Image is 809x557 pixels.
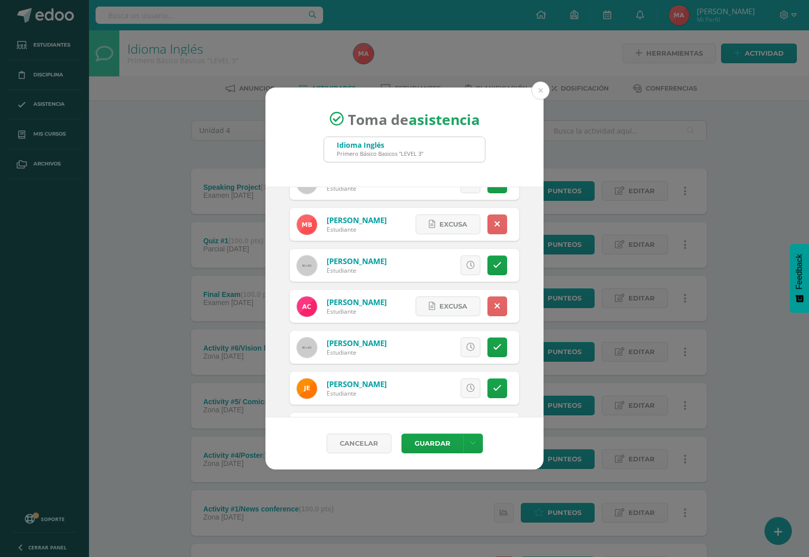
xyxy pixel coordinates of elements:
span: Feedback [795,254,804,289]
div: Estudiante [327,266,387,275]
button: Close (Esc) [531,81,550,100]
span: Excusa [439,297,467,316]
a: Excusa [416,296,480,316]
img: 5711b24d8cffe74a96f4c51c60be1166.png [297,378,317,399]
a: [PERSON_NAME] [327,338,387,348]
div: Estudiante [327,389,387,398]
button: Guardar [401,434,463,453]
a: Excusa [416,215,480,234]
span: Toma de [348,109,480,128]
img: f90d96feb81eb68eb65d9593fb22c30f.png [297,215,317,235]
div: Primero Básico Basicos "LEVEL 3" [337,150,423,157]
a: [PERSON_NAME] [327,215,387,225]
div: Estudiante [327,184,387,193]
img: 60x60 [297,337,317,358]
img: 60x60 [297,255,317,276]
strong: asistencia [409,109,480,128]
a: [PERSON_NAME] [327,256,387,266]
div: Estudiante [327,225,387,234]
div: Estudiante [327,307,387,316]
div: Idioma Inglés [337,140,423,150]
span: Excusa [439,215,467,234]
img: a8dcd5002b030f19af6574cee489e1dc.png [297,296,317,317]
input: Busca un grado o sección aquí... [324,137,485,162]
button: Feedback - Mostrar encuesta [790,244,809,313]
a: [PERSON_NAME] [327,379,387,389]
div: Estudiante [327,348,387,357]
a: [PERSON_NAME] [327,297,387,307]
a: Cancelar [327,434,391,453]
